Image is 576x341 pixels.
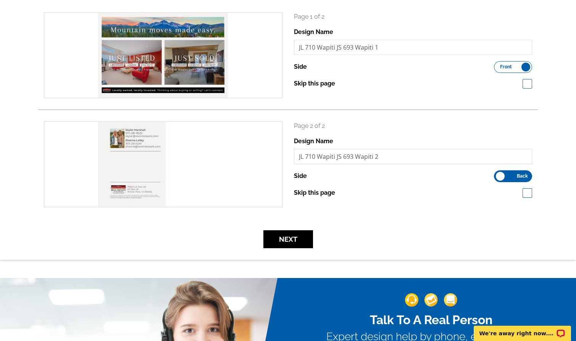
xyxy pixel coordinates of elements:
label: Skip this page [294,188,335,197]
p: Page 1 of 2 [294,12,532,21]
img: support-img-2.png [424,293,438,307]
img: support-img-1.png [405,293,418,307]
span: Back [517,174,528,178]
label: Skip this page [294,79,335,88]
input: File Name [294,149,532,164]
label: Side [294,62,307,71]
input: File Name [294,40,532,55]
label: Design Name [294,27,333,37]
iframe: LiveChat chat widget [469,317,576,341]
p: Page 2 of 2 [294,121,532,131]
button: Next [263,230,313,248]
span: Front [500,65,512,69]
h2: Talk To A Real Person [326,313,536,327]
label: Side [294,171,307,181]
img: support-img-3_1.png [444,293,457,307]
label: Design Name [294,137,333,146]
